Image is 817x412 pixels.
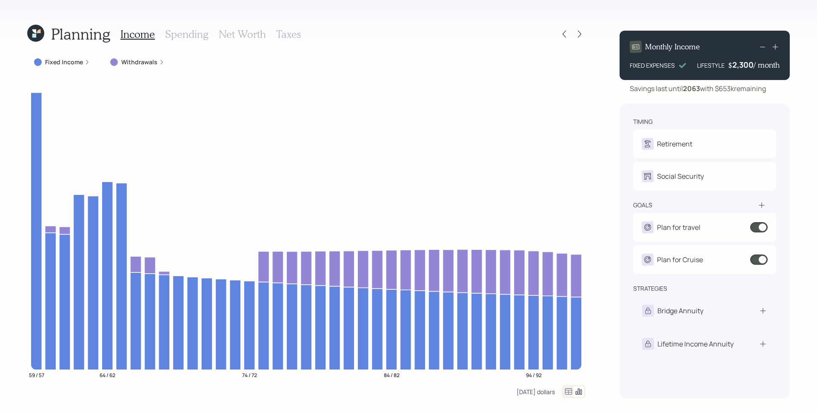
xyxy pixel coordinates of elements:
b: 2063 [683,84,700,93]
h4: $ [728,60,732,70]
h3: Spending [165,28,209,40]
h1: Planning [51,25,110,43]
div: Lifetime Income Annuity [657,339,734,349]
h3: Income [120,28,155,40]
label: Withdrawals [121,58,157,66]
div: Savings last until with $653k remaining [630,83,766,94]
tspan: 64 / 62 [100,371,115,378]
div: Retirement [657,139,692,149]
h4: Monthly Income [645,42,700,51]
div: strategies [633,284,667,293]
div: timing [633,117,653,126]
h3: Net Worth [219,28,266,40]
div: 2,300 [732,60,754,70]
div: Plan for travel [657,222,700,232]
div: [DATE] dollars [517,388,555,396]
div: Plan for Cruise [657,255,703,265]
div: goals [633,201,652,209]
div: LIFESTYLE [697,61,725,70]
div: Social Security [657,171,704,181]
tspan: 84 / 82 [384,371,400,378]
div: Bridge Annuity [657,306,703,316]
tspan: 94 / 92 [526,371,542,378]
label: Fixed Income [45,58,83,66]
tspan: 74 / 72 [242,371,257,378]
div: FIXED EXPENSES [630,61,675,70]
tspan: 59 / 57 [29,371,44,378]
h4: / month [754,60,780,70]
h3: Taxes [276,28,301,40]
